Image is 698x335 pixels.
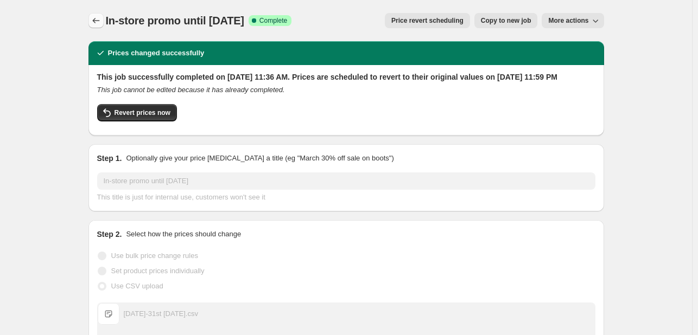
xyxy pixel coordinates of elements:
[481,16,531,25] span: Copy to new job
[97,104,177,121] button: Revert prices now
[259,16,287,25] span: Complete
[97,86,285,94] i: This job cannot be edited because it has already completed.
[97,172,595,190] input: 30% off holiday sale
[106,15,244,27] span: In-store promo until [DATE]
[126,229,241,240] p: Select how the prices should change
[97,72,595,82] h2: This job successfully completed on [DATE] 11:36 AM. Prices are scheduled to revert to their origi...
[88,13,104,28] button: Price change jobs
[126,153,394,164] p: Optionally give your price [MEDICAL_DATA] a title (eg "March 30% off sale on boots")
[111,282,163,290] span: Use CSV upload
[391,16,464,25] span: Price revert scheduling
[115,108,170,117] span: Revert prices now
[124,308,198,319] div: [DATE]-31st [DATE].csv
[97,193,265,201] span: This title is just for internal use, customers won't see it
[97,153,122,164] h2: Step 1.
[111,252,198,260] span: Use bulk price change rules
[97,229,122,240] h2: Step 2.
[108,48,205,59] h2: Prices changed successfully
[542,13,604,28] button: More actions
[474,13,538,28] button: Copy to new job
[385,13,470,28] button: Price revert scheduling
[548,16,588,25] span: More actions
[111,267,205,275] span: Set product prices individually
